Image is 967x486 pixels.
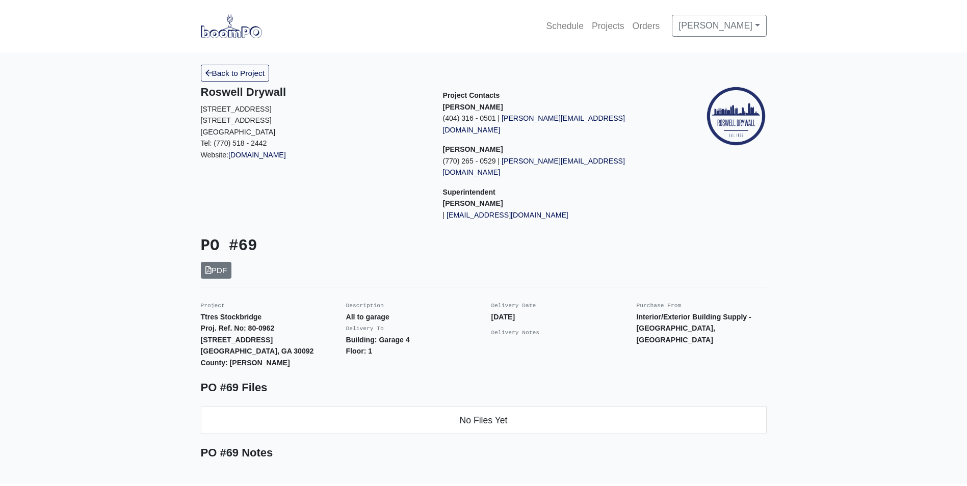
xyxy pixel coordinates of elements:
[443,157,625,177] a: [PERSON_NAME][EMAIL_ADDRESS][DOMAIN_NAME]
[346,303,384,309] small: Description
[201,103,428,115] p: [STREET_ADDRESS]
[201,336,273,344] strong: [STREET_ADDRESS]
[443,103,503,111] strong: [PERSON_NAME]
[201,126,428,138] p: [GEOGRAPHIC_DATA]
[201,115,428,126] p: [STREET_ADDRESS]
[443,114,625,134] a: [PERSON_NAME][EMAIL_ADDRESS][DOMAIN_NAME]
[346,336,410,344] strong: Building: Garage 4
[201,347,314,355] strong: [GEOGRAPHIC_DATA], GA 30092
[201,14,262,38] img: boomPO
[491,313,515,321] strong: [DATE]
[443,188,495,196] span: Superintendent
[201,359,290,367] strong: County: [PERSON_NAME]
[346,347,373,355] strong: Floor: 1
[542,15,588,37] a: Schedule
[201,381,767,394] h5: PO #69 Files
[491,303,536,309] small: Delivery Date
[443,91,500,99] span: Project Contacts
[346,326,384,332] small: Delivery To
[672,15,766,36] a: [PERSON_NAME]
[228,151,286,159] a: [DOMAIN_NAME]
[588,15,629,37] a: Projects
[637,311,767,346] p: Interior/Exterior Building Supply - [GEOGRAPHIC_DATA], [GEOGRAPHIC_DATA]
[443,145,503,153] strong: [PERSON_NAME]
[491,330,540,336] small: Delivery Notes
[201,237,476,256] h3: PO #69
[443,155,670,178] p: (770) 265 - 0529 |
[443,113,670,136] p: (404) 316 - 0501 |
[443,199,503,207] strong: [PERSON_NAME]
[201,86,428,99] h5: Roswell Drywall
[201,303,225,309] small: Project
[629,15,664,37] a: Orders
[201,86,428,160] div: Website:
[201,313,262,321] strong: Ttres Stockbridge
[201,65,270,82] a: Back to Project
[201,262,232,279] a: PDF
[201,324,275,332] strong: Proj. Ref. No: 80-0962
[201,138,428,149] p: Tel: (770) 518 - 2442
[637,303,682,309] small: Purchase From
[346,313,389,321] strong: All to garage
[201,446,767,460] h5: PO #69 Notes
[443,209,670,221] p: |
[201,407,767,434] li: No Files Yet
[445,211,568,219] a: [EMAIL_ADDRESS][DOMAIN_NAME]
